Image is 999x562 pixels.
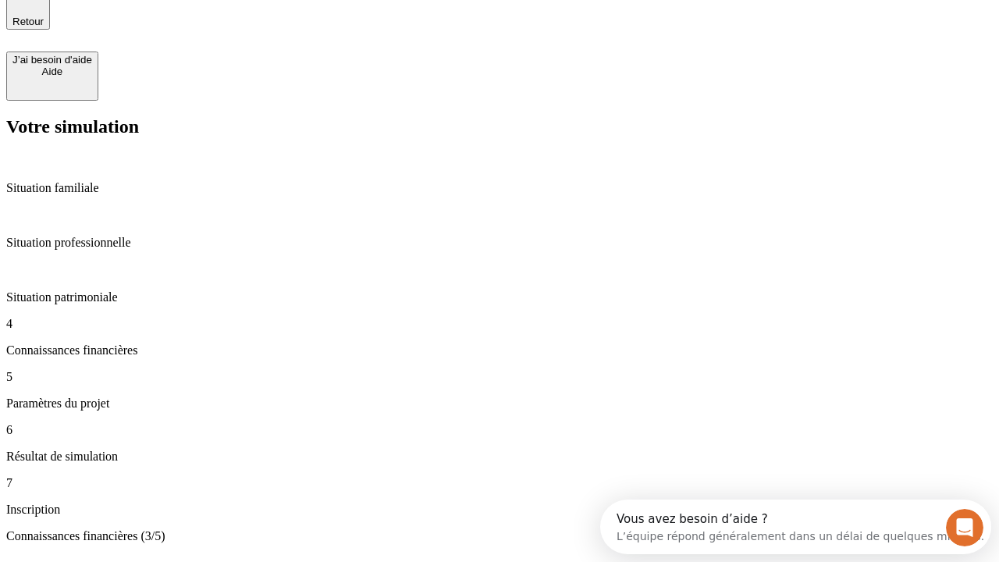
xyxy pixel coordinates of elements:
div: J’ai besoin d'aide [12,54,92,66]
p: 4 [6,317,993,331]
p: 7 [6,476,993,490]
p: 5 [6,370,993,384]
p: Situation familiale [6,181,993,195]
p: Résultat de simulation [6,450,993,464]
p: Situation patrimoniale [6,290,993,304]
p: 6 [6,423,993,437]
iframe: Intercom live chat discovery launcher [600,500,991,554]
p: Situation professionnelle [6,236,993,250]
div: L’équipe répond généralement dans un délai de quelques minutes. [16,26,384,42]
span: Retour [12,16,44,27]
div: Aide [12,66,92,77]
div: Vous avez besoin d’aide ? [16,13,384,26]
button: J’ai besoin d'aideAide [6,52,98,101]
p: Paramètres du projet [6,397,993,411]
iframe: Intercom live chat [946,509,983,546]
div: Ouvrir le Messenger Intercom [6,6,430,49]
p: Connaissances financières [6,343,993,357]
h2: Votre simulation [6,116,993,137]
p: Inscription [6,503,993,517]
p: Connaissances financières (3/5) [6,529,993,543]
